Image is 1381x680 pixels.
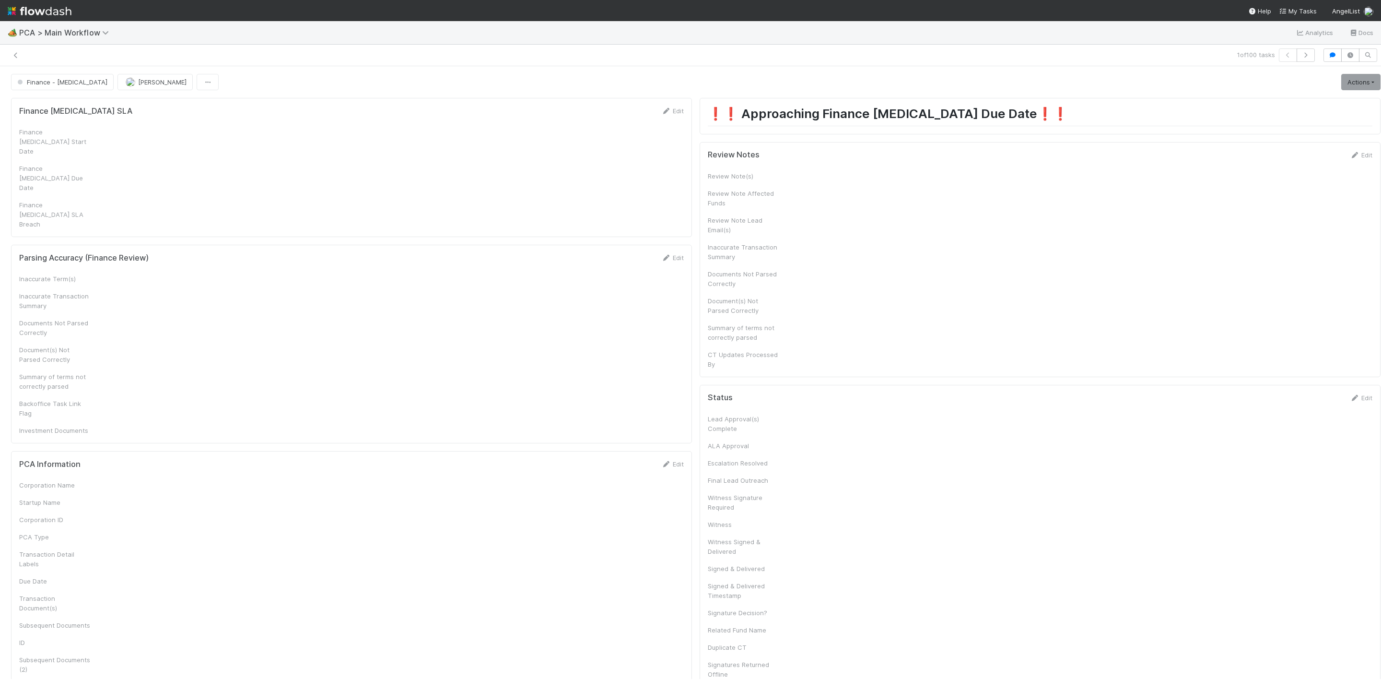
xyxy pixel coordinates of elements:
[19,127,91,156] div: Finance [MEDICAL_DATA] Start Date
[19,253,149,263] h5: Parsing Accuracy (Finance Review)
[1332,7,1360,15] span: AngelList
[138,78,187,86] span: [PERSON_NAME]
[19,620,91,630] div: Subsequent Documents
[1349,27,1373,38] a: Docs
[708,441,780,451] div: ALA Approval
[661,107,684,115] a: Edit
[19,594,91,613] div: Transaction Document(s)
[19,291,91,310] div: Inaccurate Transaction Summary
[1350,394,1372,402] a: Edit
[1350,151,1372,159] a: Edit
[708,242,780,262] div: Inaccurate Transaction Summary
[19,274,91,284] div: Inaccurate Term(s)
[19,655,91,674] div: Subsequent Documents (2)
[1296,27,1334,38] a: Analytics
[708,414,780,433] div: Lead Approval(s) Complete
[708,625,780,635] div: Related Fund Name
[708,350,780,369] div: CT Updates Processed By
[708,537,780,556] div: Witness Signed & Delivered
[19,164,91,192] div: Finance [MEDICAL_DATA] Due Date
[19,372,91,391] div: Summary of terms not correctly parsed
[19,498,91,507] div: Startup Name
[1248,6,1271,16] div: Help
[708,269,780,288] div: Documents Not Parsed Correctly
[19,107,132,116] h5: Finance [MEDICAL_DATA] SLA
[19,549,91,569] div: Transaction Detail Labels
[708,520,780,529] div: Witness
[126,77,135,87] img: avatar_d7f67417-030a-43ce-a3ce-a315a3ccfd08.png
[708,608,780,618] div: Signature Decision?
[1279,7,1317,15] span: My Tasks
[708,643,780,652] div: Duplicate CT
[708,106,1372,126] h1: ❗️❗️ Approaching Finance [MEDICAL_DATA] Due Date❗️❗️
[19,515,91,525] div: Corporation ID
[15,78,107,86] span: Finance - [MEDICAL_DATA]
[19,345,91,364] div: Document(s) Not Parsed Correctly
[19,399,91,418] div: Backoffice Task Link Flag
[19,638,91,647] div: ID
[8,3,71,19] img: logo-inverted-e16ddd16eac7371096b0.svg
[708,150,760,160] h5: Review Notes
[708,581,780,600] div: Signed & Delivered Timestamp
[1341,74,1381,90] a: Actions
[8,28,17,36] span: 🏕️
[708,660,780,679] div: Signatures Returned Offline
[1279,6,1317,16] a: My Tasks
[661,460,684,468] a: Edit
[19,28,114,37] span: PCA > Main Workflow
[19,576,91,586] div: Due Date
[708,296,780,315] div: Document(s) Not Parsed Correctly
[11,74,114,90] button: Finance - [MEDICAL_DATA]
[708,323,780,342] div: Summary of terms not correctly parsed
[19,480,91,490] div: Corporation Name
[708,215,780,235] div: Review Note Lead Email(s)
[708,493,780,512] div: Witness Signature Required
[117,74,193,90] button: [PERSON_NAME]
[708,476,780,485] div: Final Lead Outreach
[661,254,684,262] a: Edit
[708,564,780,573] div: Signed & Delivered
[19,460,81,469] h5: PCA Information
[19,532,91,542] div: PCA Type
[708,171,780,181] div: Review Note(s)
[1237,50,1275,60] span: 1 of 100 tasks
[19,200,91,229] div: Finance [MEDICAL_DATA] SLA Breach
[19,426,91,435] div: Investment Documents
[708,189,780,208] div: Review Note Affected Funds
[19,318,91,337] div: Documents Not Parsed Correctly
[1364,7,1373,16] img: avatar_d7f67417-030a-43ce-a3ce-a315a3ccfd08.png
[708,393,733,403] h5: Status
[708,458,780,468] div: Escalation Resolved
